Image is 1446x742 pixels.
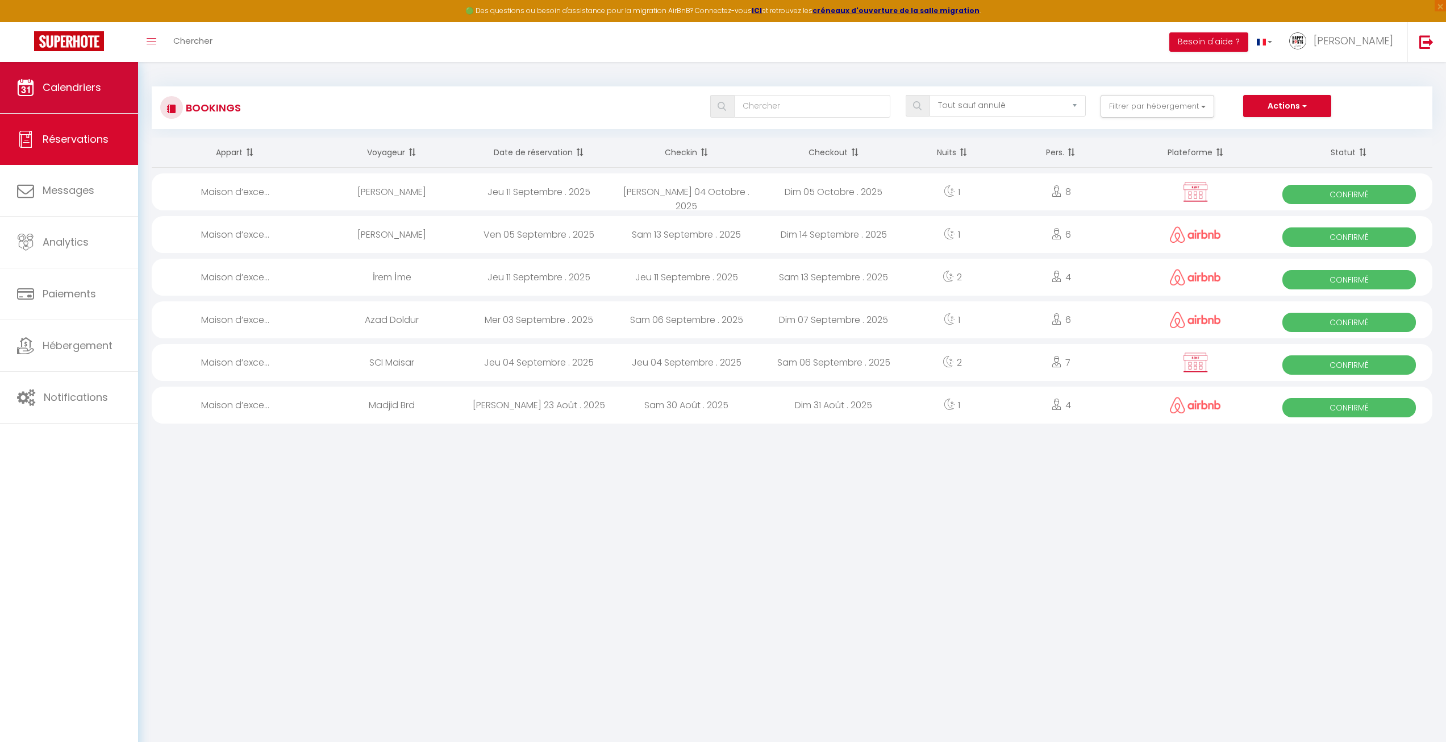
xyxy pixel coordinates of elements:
input: Chercher [734,95,891,118]
a: ICI [752,6,762,15]
a: ... [PERSON_NAME] [1281,22,1407,62]
span: Réservations [43,132,109,146]
span: Chercher [173,35,212,47]
span: Calendriers [43,80,101,94]
span: [PERSON_NAME] [1314,34,1393,48]
th: Sort by checkin [612,138,760,168]
th: Sort by channel [1125,138,1266,168]
th: Sort by status [1266,138,1432,168]
iframe: Chat [1398,691,1437,733]
th: Sort by people [997,138,1125,168]
button: Ouvrir le widget de chat LiveChat [9,5,43,39]
a: créneaux d'ouverture de la salle migration [812,6,980,15]
img: ... [1289,32,1306,49]
a: Chercher [165,22,221,62]
span: Analytics [43,235,89,249]
button: Actions [1243,95,1331,118]
button: Besoin d'aide ? [1169,32,1248,52]
button: Filtrer par hébergement [1101,95,1214,118]
span: Notifications [44,390,108,404]
img: logout [1419,35,1434,49]
th: Sort by booking date [465,138,612,168]
span: Hébergement [43,338,112,353]
th: Sort by guest [318,138,465,168]
img: Super Booking [34,31,104,51]
span: Paiements [43,287,96,301]
h3: Bookings [183,95,241,121]
th: Sort by checkout [760,138,907,168]
span: Messages [43,183,94,197]
th: Sort by rentals [152,138,318,168]
th: Sort by nights [907,138,997,168]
